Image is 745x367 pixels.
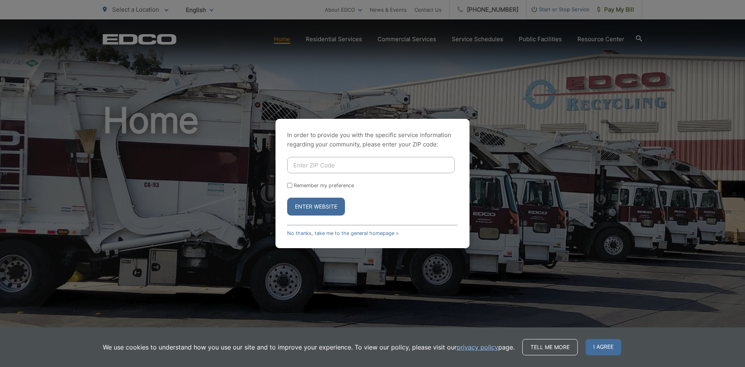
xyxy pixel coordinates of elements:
[103,343,515,352] p: We use cookies to understand how you use our site and to improve your experience. To view our pol...
[522,339,578,355] a: Tell me more
[287,198,345,216] button: Enter Website
[287,157,455,173] input: Enter ZIP Code
[586,339,621,355] span: I agree
[294,183,354,188] label: Remember my preference
[457,343,498,352] a: privacy policy
[287,230,399,236] a: No thanks, take me to the general homepage >
[287,130,458,149] p: In order to provide you with the specific service information regarding your community, please en...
